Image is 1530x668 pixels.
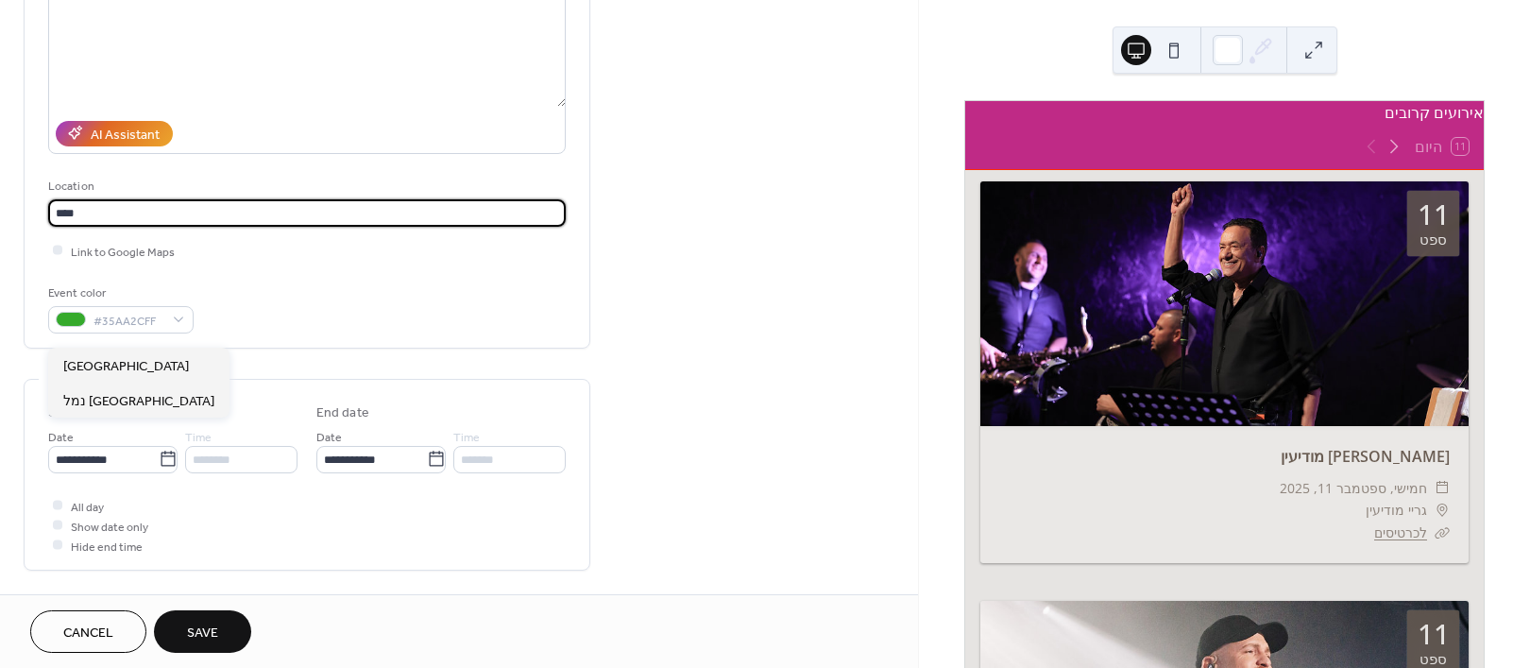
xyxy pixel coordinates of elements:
div: 11 [1418,620,1450,648]
span: Time [453,427,480,447]
div: אירועים קרובים [965,101,1484,124]
span: Date [316,427,342,447]
a: לכרטיסים [1374,523,1427,541]
span: All day [71,497,104,517]
span: Save [187,624,218,643]
span: Time [185,427,212,447]
button: Cancel [30,610,146,653]
div: 11 [1418,200,1450,229]
a: [PERSON_NAME] מודיעין [1281,446,1450,467]
div: ​ [1435,477,1450,500]
div: Event color [48,283,190,303]
button: Save [154,610,251,653]
div: End date [316,403,369,423]
span: Show date only [71,517,148,537]
span: נמל [GEOGRAPHIC_DATA] [63,392,214,412]
span: [GEOGRAPHIC_DATA] [63,357,189,377]
div: ספט [1419,232,1447,247]
span: Date [48,427,74,447]
span: גריי מודיעין [1366,499,1427,522]
div: ​ [1435,499,1450,522]
div: ​ [1435,522,1450,544]
div: Location [48,177,562,197]
span: Cancel [63,624,113,643]
span: Hide end time [71,537,143,557]
span: #35AA2CFF [93,311,163,331]
div: Start date [48,403,107,423]
span: חמישי, ספטמבר 11, 2025 [1280,477,1427,500]
div: AI Assistant [91,125,160,145]
button: AI Assistant [56,121,173,146]
div: ספט [1419,652,1447,666]
span: Recurring event [48,593,148,613]
span: Link to Google Maps [71,242,175,262]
